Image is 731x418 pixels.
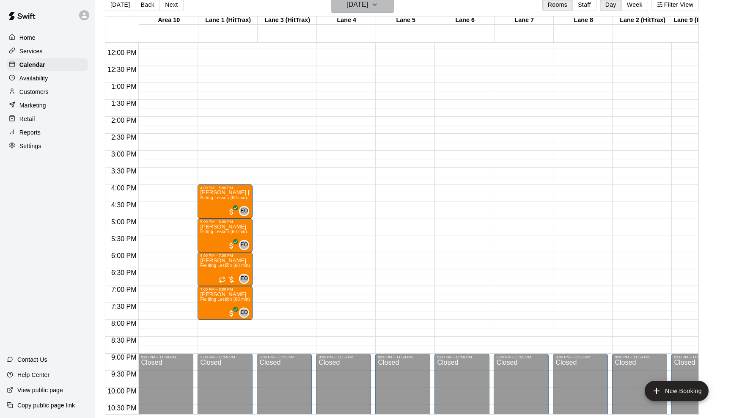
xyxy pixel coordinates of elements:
[435,16,495,25] div: Lane 6
[242,240,249,250] span: Eric Opelski
[239,308,249,318] div: Eric Opelski
[7,113,88,125] a: Retail
[19,47,43,55] p: Services
[258,16,317,25] div: Lane 3 (HitTrax)
[200,195,286,200] span: Hitting Lesson (60 min)- [PERSON_NAME]
[239,206,249,216] div: Eric Opelski
[19,101,46,110] p: Marketing
[109,235,139,242] span: 5:30 PM
[109,303,139,310] span: 7:30 PM
[200,186,250,190] div: 4:00 PM – 5:00 PM
[19,142,41,150] p: Settings
[17,371,49,379] p: Help Center
[109,134,139,141] span: 2:30 PM
[613,16,672,25] div: Lane 2 (HitTrax)
[496,355,546,359] div: 9:00 PM – 11:59 PM
[239,240,249,250] div: Eric Opelski
[240,275,248,283] span: EO
[109,201,139,209] span: 4:30 PM
[198,218,253,252] div: 5:00 PM – 6:00 PM: Mason Miller
[200,355,250,359] div: 9:00 PM – 11:59 PM
[242,206,249,216] span: Eric Opelski
[17,386,63,394] p: View public page
[7,140,88,152] a: Settings
[7,72,88,85] a: Availability
[19,33,36,42] p: Home
[239,274,249,284] div: Eric Opelski
[141,355,191,359] div: 9:00 PM – 11:59 PM
[198,252,253,286] div: 6:00 PM – 7:00 PM: Kylee Volosin
[378,355,428,359] div: 9:00 PM – 11:59 PM
[317,16,376,25] div: Lane 4
[200,287,250,291] div: 7:00 PM – 8:00 PM
[200,229,286,234] span: Hitting Lesson (60 min)- [PERSON_NAME]
[109,337,139,344] span: 8:30 PM
[242,274,249,284] span: Eric Opelski
[19,128,41,137] p: Reports
[219,276,225,283] span: Recurring event
[105,404,138,412] span: 10:30 PM
[240,207,248,215] span: EO
[615,355,665,359] div: 9:00 PM – 11:59 PM
[109,286,139,293] span: 7:00 PM
[105,388,138,395] span: 10:00 PM
[240,241,248,249] span: EO
[319,355,368,359] div: 9:00 PM – 11:59 PM
[109,218,139,225] span: 5:00 PM
[7,45,88,58] a: Services
[105,66,138,73] span: 12:30 PM
[109,100,139,107] span: 1:30 PM
[227,309,236,318] span: All customers have paid
[674,355,724,359] div: 9:00 PM – 11:59 PM
[19,74,48,82] p: Availability
[105,49,138,56] span: 12:00 PM
[19,115,35,123] p: Retail
[19,60,45,69] p: Calendar
[17,355,47,364] p: Contact Us
[227,208,236,216] span: All customers have paid
[109,269,139,276] span: 6:30 PM
[200,263,289,268] span: Fielding Lesson (60 min)- [PERSON_NAME]
[7,99,88,112] a: Marketing
[555,355,605,359] div: 9:00 PM – 11:59 PM
[200,297,289,302] span: Fielding Lesson (60 min)- [PERSON_NAME]
[495,16,554,25] div: Lane 7
[109,252,139,259] span: 6:00 PM
[645,381,709,401] button: add
[554,16,613,25] div: Lane 8
[7,126,88,139] a: Reports
[437,355,487,359] div: 9:00 PM – 11:59 PM
[376,16,435,25] div: Lane 5
[109,83,139,90] span: 1:00 PM
[200,220,250,224] div: 5:00 PM – 6:00 PM
[7,85,88,98] a: Customers
[240,308,248,317] span: EO
[109,184,139,192] span: 4:00 PM
[242,308,249,318] span: Eric Opelski
[198,286,253,320] div: 7:00 PM – 8:00 PM: Sutton Reid
[139,16,198,25] div: Area 10
[109,371,139,378] span: 9:30 PM
[227,242,236,250] span: All customers have paid
[198,184,253,218] div: 4:00 PM – 5:00 PM: Wells Payne
[109,151,139,158] span: 3:00 PM
[200,253,250,258] div: 6:00 PM – 7:00 PM
[17,401,75,410] p: Copy public page link
[109,320,139,327] span: 8:00 PM
[109,117,139,124] span: 2:00 PM
[259,355,309,359] div: 9:00 PM – 11:59 PM
[198,16,258,25] div: Lane 1 (HitTrax)
[7,31,88,44] a: Home
[109,354,139,361] span: 9:00 PM
[7,58,88,71] a: Calendar
[19,88,49,96] p: Customers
